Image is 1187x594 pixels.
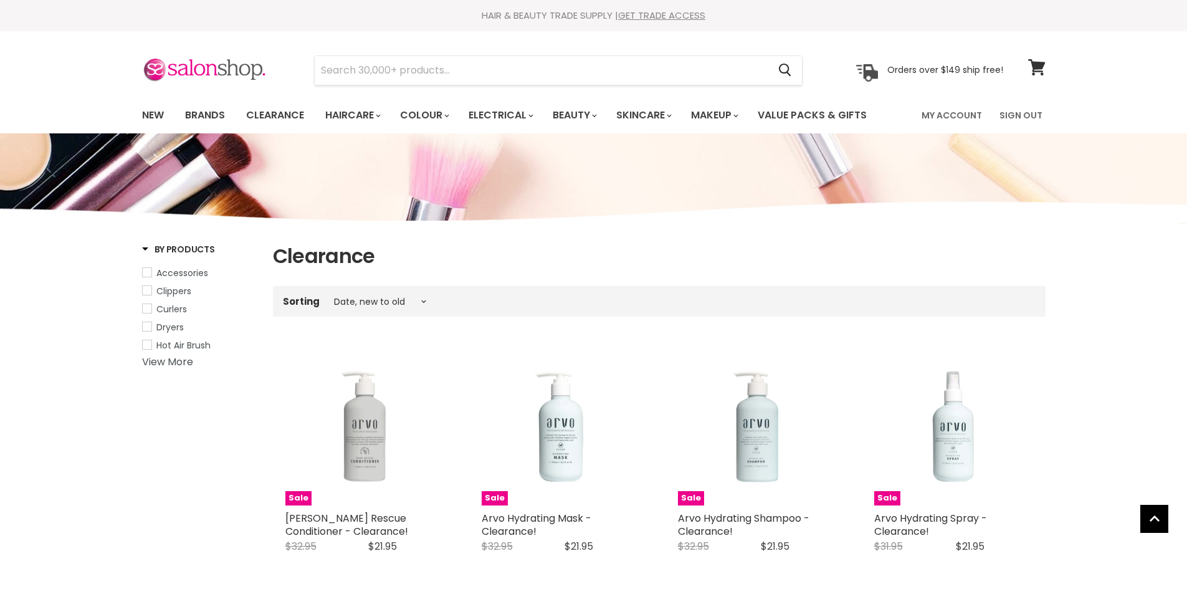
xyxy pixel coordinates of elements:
a: Curlers [142,302,257,316]
a: Skincare [607,102,679,128]
a: Arvo Hydrating Shampoo - Clearance! [678,511,809,539]
a: Clearance [237,102,313,128]
nav: Main [126,97,1061,133]
input: Search [315,56,769,85]
a: Haircare [316,102,388,128]
a: Electrical [459,102,541,128]
a: Clippers [142,284,257,298]
img: Arvo Bond Rescue Conditioner - Clearance! [285,347,444,505]
img: Arvo Hydrating Mask - Clearance! [482,347,641,505]
span: Curlers [156,303,187,315]
a: Sign Out [992,102,1050,128]
span: Sale [874,491,900,505]
span: Sale [285,491,312,505]
span: Sale [678,491,704,505]
a: [PERSON_NAME] Rescue Conditioner - Clearance! [285,511,408,539]
span: Dryers [156,321,184,333]
span: Hot Air Brush [156,339,211,352]
h1: Clearance [273,243,1046,269]
a: Arvo Hydrating Mask - Clearance! Sale [482,347,641,505]
a: My Account [914,102,989,128]
a: View More [142,355,193,369]
a: New [133,102,173,128]
img: Arvo Hydrating Shampoo - Clearance! [678,347,837,505]
a: Arvo Hydrating Spray - Clearance! Sale [874,347,1033,505]
span: Sale [482,491,508,505]
a: Arvo Hydrating Shampoo - Clearance! Sale [678,347,837,505]
span: $21.95 [956,539,984,553]
span: Accessories [156,267,208,279]
a: Arvo Hydrating Mask - Clearance! [482,511,591,539]
a: Dryers [142,320,257,334]
a: Hot Air Brush [142,338,257,352]
h3: By Products [142,243,215,256]
a: Colour [391,102,457,128]
a: Makeup [682,102,746,128]
span: $32.95 [482,539,513,553]
span: $21.95 [565,539,593,553]
form: Product [314,55,803,85]
div: HAIR & BEAUTY TRADE SUPPLY | [126,9,1061,22]
span: Clippers [156,285,191,297]
a: Arvo Bond Rescue Conditioner - Clearance! Sale [285,347,444,505]
span: $21.95 [368,539,397,553]
a: GET TRADE ACCESS [618,9,705,22]
label: Sorting [283,296,320,307]
ul: Main menu [133,97,895,133]
a: Value Packs & Gifts [748,102,876,128]
button: Search [769,56,802,85]
a: Accessories [142,266,257,280]
img: Arvo Hydrating Spray - Clearance! [874,347,1033,505]
a: Brands [176,102,234,128]
a: Arvo Hydrating Spray - Clearance! [874,511,987,539]
a: Beauty [543,102,604,128]
span: $32.95 [285,539,317,553]
span: $32.95 [678,539,709,553]
span: $31.95 [874,539,903,553]
p: Orders over $149 ship free! [887,64,1003,75]
span: $21.95 [761,539,789,553]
